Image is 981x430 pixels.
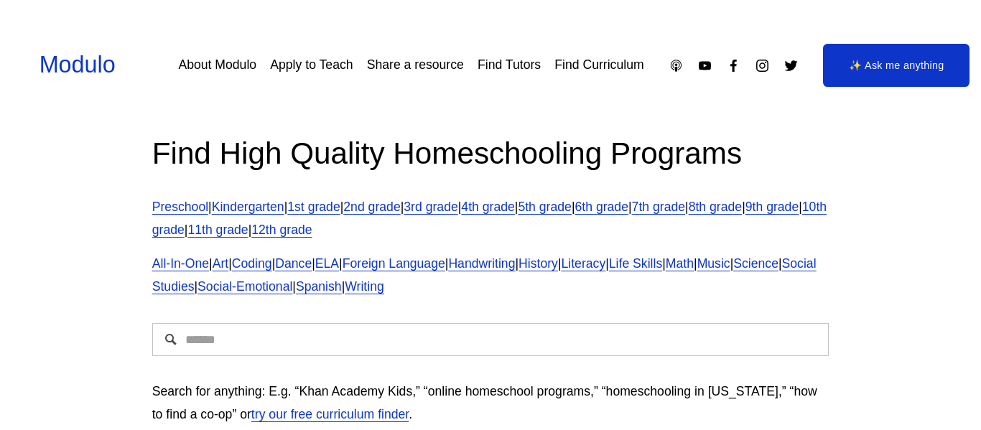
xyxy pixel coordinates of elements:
p: | | | | | | | | | | | | | | | | [152,253,829,299]
a: Find Curriculum [554,52,643,78]
a: 6th grade [575,200,628,214]
a: 11th grade [187,223,248,237]
a: ✨ Ask me anything [823,44,970,87]
a: 4th grade [461,200,514,214]
a: Apple Podcasts [669,58,684,73]
input: Search [152,323,829,356]
a: Math [666,256,694,271]
a: Modulo [39,52,116,78]
a: Spanish [296,279,342,294]
a: Share a resource [367,52,464,78]
a: 7th grade [632,200,685,214]
a: 5th grade [518,200,571,214]
a: Coding [232,256,272,271]
a: Instagram [755,58,770,73]
a: Find Tutors [478,52,541,78]
a: Facebook [726,58,741,73]
a: Music [697,256,730,271]
a: YouTube [697,58,712,73]
p: Search for anything: E.g. “Khan Academy Kids,” “online homeschool programs,” “homeschooling in [U... [152,380,829,426]
a: Social-Emotional [197,279,292,294]
a: Art [213,256,229,271]
a: Writing [345,279,384,294]
a: Apply to Teach [270,52,353,78]
a: About Modulo [178,52,256,78]
a: 3rd grade [404,200,457,214]
a: ELA [315,256,339,271]
a: 2nd grade [343,200,400,214]
a: Social Studies [152,256,817,294]
a: 8th grade [689,200,742,214]
a: Foreign Language [343,256,445,271]
a: Handwriting [448,256,515,271]
p: | | | | | | | | | | | | | [152,196,829,242]
a: Kindergarten [212,200,284,214]
a: Life Skills [609,256,662,271]
a: try our free curriculum finder [251,407,409,421]
a: All-In-One [152,256,209,271]
a: Dance [275,256,312,271]
h2: Find High Quality Homeschooling Programs [152,134,829,173]
a: 9th grade [745,200,799,214]
a: 1st grade [287,200,340,214]
a: 12th grade [251,223,312,237]
a: Science [733,256,778,271]
a: History [519,256,558,271]
a: Twitter [784,58,799,73]
a: 10th grade [152,200,827,237]
a: Preschool [152,200,208,214]
a: Literacy [561,256,605,271]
